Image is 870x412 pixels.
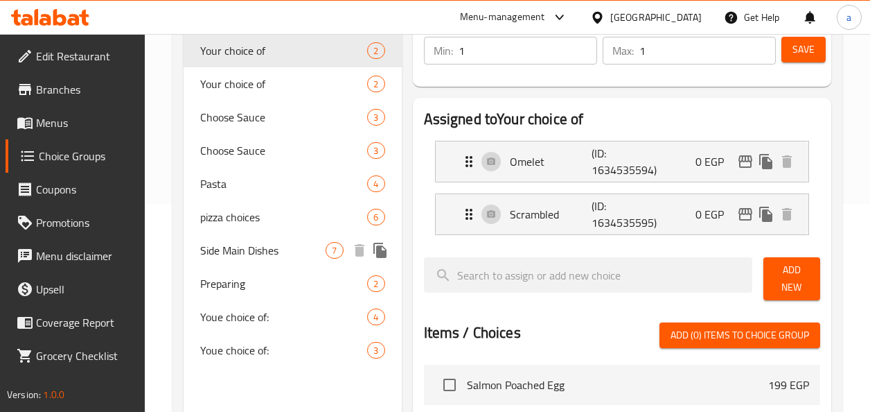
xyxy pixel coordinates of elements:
[367,275,384,292] div: Choices
[424,135,820,188] li: Expand
[510,206,592,223] p: Scrambled
[435,370,464,400] span: Select choice
[756,204,776,225] button: duplicate
[436,194,808,234] div: Expand
[781,37,826,62] button: Save
[326,242,343,259] div: Choices
[368,211,384,224] span: 6
[6,73,145,106] a: Branches
[367,142,384,159] div: Choices
[349,240,370,261] button: delete
[200,142,367,159] span: Choose Sauce
[695,153,735,170] p: 0 EGP
[368,311,384,324] span: 4
[6,339,145,372] a: Grocery Checklist
[695,206,735,223] p: 0 EGP
[6,273,145,306] a: Upsell
[368,178,384,191] span: 4
[6,173,145,206] a: Coupons
[510,153,592,170] p: Omelet
[200,342,367,359] span: Youe choice of:
[36,114,134,131] span: Menus
[184,34,401,67] div: Your choice of2
[43,386,64,404] span: 1.0.0
[774,261,809,296] span: Add New
[846,10,851,25] span: a
[735,151,756,172] button: edit
[367,342,384,359] div: Choices
[200,76,367,92] span: Your choice of
[424,257,752,293] input: search
[367,209,384,225] div: Choices
[184,134,401,167] div: Choose Sauce3
[368,111,384,124] span: 3
[6,239,145,273] a: Menu disclaimer
[184,334,401,367] div: Youe choice of:3
[36,48,134,65] span: Edit Restaurant
[6,106,145,139] a: Menus
[200,209,367,225] span: pizza choices
[370,240,391,261] button: duplicate
[36,181,134,198] span: Coupons
[756,151,776,172] button: duplicate
[200,109,367,126] span: Choose Sauce
[735,204,756,225] button: edit
[368,277,384,291] span: 2
[36,81,134,98] span: Branches
[6,139,145,173] a: Choice Groups
[436,141,808,182] div: Expand
[467,377,768,393] span: Salmon Poached Egg
[184,101,401,134] div: Choose Sauce3
[36,281,134,298] span: Upsell
[184,67,401,101] div: Your choice of2
[592,145,646,178] p: (ID: 1634535594)
[36,347,134,364] span: Grocery Checklist
[7,386,41,404] span: Version:
[200,275,367,292] span: Preparing
[763,257,820,300] button: Add New
[368,78,384,91] span: 2
[424,188,820,241] li: Expand
[776,151,797,172] button: delete
[671,327,809,344] span: Add (0) items to choice group
[367,175,384,192] div: Choices
[6,40,145,73] a: Edit Restaurant
[367,76,384,92] div: Choices
[368,344,384,357] span: 3
[200,242,326,259] span: Side Main Dishes
[200,309,367,325] span: Youe choice of:
[610,10,702,25] div: [GEOGRAPHIC_DATA]
[792,41,815,58] span: Save
[659,323,820,348] button: Add (0) items to choice group
[184,234,401,267] div: Side Main Dishes7deleteduplicate
[768,377,809,393] p: 199 EGP
[6,306,145,339] a: Coverage Report
[184,167,401,200] div: Pasta4
[592,198,646,231] p: (ID: 1634535595)
[424,323,521,343] h2: Items / Choices
[368,44,384,58] span: 2
[200,175,367,192] span: Pasta
[367,109,384,126] div: Choices
[184,200,401,234] div: pizza choices6
[367,42,384,59] div: Choices
[36,248,134,264] span: Menu disclaimer
[184,300,401,334] div: Youe choice of:4
[36,314,134,331] span: Coverage Report
[36,214,134,231] span: Promotions
[434,42,453,59] p: Min:
[460,9,545,26] div: Menu-management
[200,42,367,59] span: Your choice of
[424,109,820,130] h2: Assigned to Your choice of
[184,267,401,300] div: Preparing2
[612,42,634,59] p: Max:
[39,148,134,164] span: Choice Groups
[6,206,145,239] a: Promotions
[776,204,797,225] button: delete
[367,309,384,325] div: Choices
[368,144,384,157] span: 3
[326,244,342,257] span: 7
